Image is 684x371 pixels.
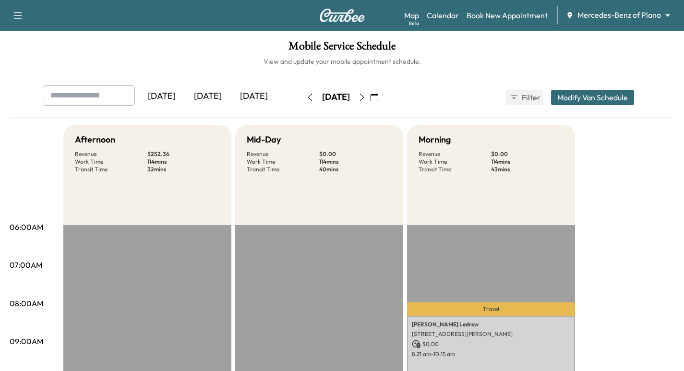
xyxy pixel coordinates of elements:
h5: Mid-Day [247,133,281,146]
p: [PERSON_NAME] Ledrew [412,321,570,328]
p: Revenue [247,150,319,158]
p: Work Time [75,158,147,166]
span: Mercedes-Benz of Plano [577,10,661,21]
button: Modify Van Schedule [551,90,634,105]
p: Work Time [247,158,319,166]
p: 114 mins [491,158,564,166]
a: Calendar [427,10,459,21]
p: 07:00AM [10,259,42,271]
p: $ 0.00 [491,150,564,158]
p: Work Time [419,158,491,166]
a: MapBeta [404,10,419,21]
button: Filter [506,90,543,105]
p: 08:00AM [10,298,43,309]
div: [DATE] [322,91,350,103]
span: Filter [522,92,539,103]
p: 06:00AM [10,221,43,233]
p: Transit Time [75,166,147,173]
p: 114 mins [319,158,392,166]
p: Travel [407,302,575,316]
a: Book New Appointment [467,10,548,21]
p: 32 mins [147,166,220,173]
div: Beta [409,20,419,27]
div: [DATE] [139,85,185,108]
h5: Morning [419,133,451,146]
p: Revenue [75,150,147,158]
h1: Mobile Service Schedule [10,40,674,57]
p: $ 0.00 [412,340,570,348]
p: $ 0.00 [319,150,392,158]
p: 43 mins [491,166,564,173]
p: Revenue [419,150,491,158]
p: 8:21 am - 10:15 am [412,350,570,358]
img: Curbee Logo [319,9,365,22]
div: [DATE] [231,85,277,108]
p: 114 mins [147,158,220,166]
p: [STREET_ADDRESS][PERSON_NAME] [412,330,570,338]
div: [DATE] [185,85,231,108]
p: 40 mins [319,166,392,173]
h6: View and update your mobile appointment schedule. [10,57,674,66]
h5: Afternoon [75,133,115,146]
p: $ 252.36 [147,150,220,158]
p: 09:00AM [10,335,43,347]
p: Transit Time [419,166,491,173]
p: Transit Time [247,166,319,173]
